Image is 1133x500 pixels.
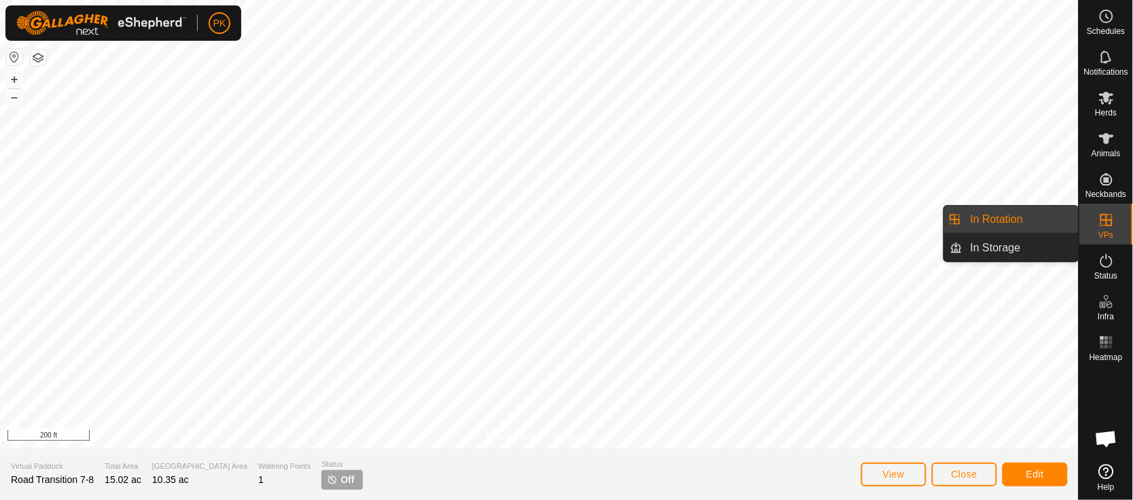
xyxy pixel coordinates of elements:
[932,463,997,486] button: Close
[341,473,354,487] span: Off
[1094,272,1117,280] span: Status
[258,461,311,472] span: Watering Points
[1098,312,1114,321] span: Infra
[321,459,362,470] span: Status
[258,474,264,485] span: 1
[1085,190,1126,198] span: Neckbands
[1086,418,1127,459] div: Open chat
[944,234,1079,262] li: In Storage
[485,431,536,443] a: Privacy Policy
[6,49,22,65] button: Reset Map
[1098,483,1115,491] span: Help
[971,211,1023,228] span: In Rotation
[861,463,926,486] button: View
[1098,231,1113,239] span: VPs
[11,474,94,485] span: Road Transition 7-8
[971,240,1021,256] span: In Storage
[152,474,189,485] span: 10.35 ac
[16,11,186,35] img: Gallagher Logo
[1084,68,1128,76] span: Notifications
[1095,109,1117,117] span: Herds
[152,461,247,472] span: [GEOGRAPHIC_DATA] Area
[883,469,905,480] span: View
[1092,149,1121,158] span: Animals
[105,461,141,472] span: Total Area
[1087,27,1125,35] span: Schedules
[6,89,22,105] button: –
[11,461,94,472] span: Virtual Paddock
[962,234,1079,262] a: In Storage
[327,474,338,485] img: turn-off
[105,474,141,485] span: 15.02 ac
[944,206,1079,233] li: In Rotation
[962,206,1079,233] a: In Rotation
[6,71,22,88] button: +
[213,16,226,31] span: PK
[553,431,593,443] a: Contact Us
[30,50,46,66] button: Map Layers
[1079,459,1133,497] a: Help
[952,469,977,480] span: Close
[1026,469,1044,480] span: Edit
[1003,463,1068,486] button: Edit
[1090,353,1123,361] span: Heatmap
